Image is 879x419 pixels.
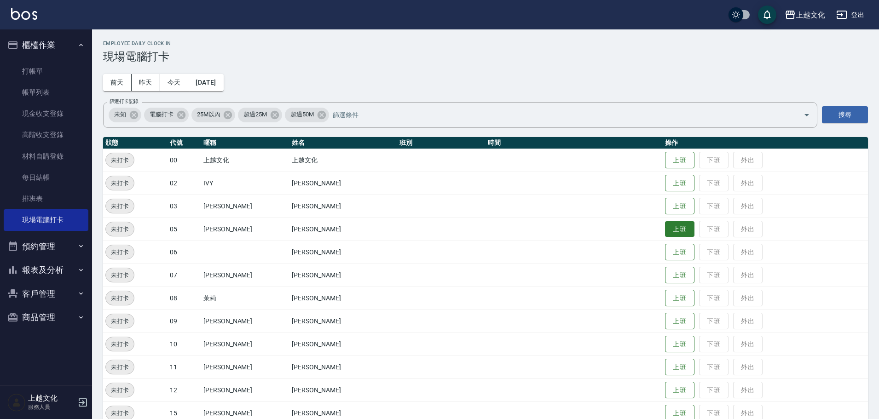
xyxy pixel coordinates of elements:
[781,6,829,24] button: 上越文化
[201,137,289,149] th: 暱稱
[289,195,397,218] td: [PERSON_NAME]
[4,103,88,124] a: 現金收支登錄
[330,107,787,123] input: 篩選條件
[109,110,132,119] span: 未知
[106,293,134,303] span: 未打卡
[486,137,663,149] th: 時間
[201,356,289,379] td: [PERSON_NAME]
[663,137,868,149] th: 操作
[4,188,88,209] a: 排班表
[4,235,88,258] button: 預約管理
[665,175,694,192] button: 上班
[103,50,868,63] h3: 現場電腦打卡
[132,74,160,91] button: 昨天
[4,124,88,145] a: 高階收支登錄
[106,408,134,418] span: 未打卡
[168,137,201,149] th: 代號
[799,108,814,122] button: Open
[289,149,397,172] td: 上越文化
[4,282,88,306] button: 客戶管理
[289,379,397,402] td: [PERSON_NAME]
[191,108,236,122] div: 25M以內
[168,149,201,172] td: 00
[106,201,134,211] span: 未打卡
[4,33,88,57] button: 櫃檯作業
[289,218,397,241] td: [PERSON_NAME]
[4,209,88,230] a: 現場電腦打卡
[201,310,289,333] td: [PERSON_NAME]
[4,82,88,103] a: 帳單列表
[833,6,868,23] button: 登出
[103,137,168,149] th: 狀態
[201,379,289,402] td: [PERSON_NAME]
[665,152,694,169] button: 上班
[796,9,825,21] div: 上越文化
[4,146,88,167] a: 材料自購登錄
[289,333,397,356] td: [PERSON_NAME]
[168,333,201,356] td: 10
[160,74,189,91] button: 今天
[168,172,201,195] td: 02
[4,305,88,329] button: 商品管理
[168,264,201,287] td: 07
[106,155,134,165] span: 未打卡
[144,110,179,119] span: 電腦打卡
[665,267,694,284] button: 上班
[168,218,201,241] td: 05
[758,6,776,24] button: save
[822,106,868,123] button: 搜尋
[106,362,134,372] span: 未打卡
[106,247,134,257] span: 未打卡
[4,167,88,188] a: 每日結帳
[106,385,134,395] span: 未打卡
[168,287,201,310] td: 08
[7,393,26,412] img: Person
[106,339,134,349] span: 未打卡
[285,108,329,122] div: 超過50M
[289,310,397,333] td: [PERSON_NAME]
[144,108,189,122] div: 電腦打卡
[106,316,134,326] span: 未打卡
[103,40,868,46] h2: Employee Daily Clock In
[201,149,289,172] td: 上越文化
[168,310,201,333] td: 09
[397,137,486,149] th: 班別
[28,403,75,411] p: 服務人員
[168,241,201,264] td: 06
[665,359,694,376] button: 上班
[238,108,282,122] div: 超過25M
[11,8,37,20] img: Logo
[201,333,289,356] td: [PERSON_NAME]
[191,110,226,119] span: 25M以內
[109,108,141,122] div: 未知
[110,98,139,105] label: 篩選打卡記錄
[106,224,134,234] span: 未打卡
[4,61,88,82] a: 打帳單
[289,241,397,264] td: [PERSON_NAME]
[168,195,201,218] td: 03
[289,287,397,310] td: [PERSON_NAME]
[4,258,88,282] button: 報表及分析
[289,172,397,195] td: [PERSON_NAME]
[665,290,694,307] button: 上班
[285,110,319,119] span: 超過50M
[665,382,694,399] button: 上班
[103,74,132,91] button: 前天
[201,218,289,241] td: [PERSON_NAME]
[289,264,397,287] td: [PERSON_NAME]
[201,195,289,218] td: [PERSON_NAME]
[238,110,272,119] span: 超過25M
[106,178,134,188] span: 未打卡
[201,172,289,195] td: IVY
[665,336,694,353] button: 上班
[201,287,289,310] td: 茉莉
[289,137,397,149] th: 姓名
[665,313,694,330] button: 上班
[106,270,134,280] span: 未打卡
[168,356,201,379] td: 11
[28,394,75,403] h5: 上越文化
[665,221,694,237] button: 上班
[201,264,289,287] td: [PERSON_NAME]
[168,379,201,402] td: 12
[188,74,223,91] button: [DATE]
